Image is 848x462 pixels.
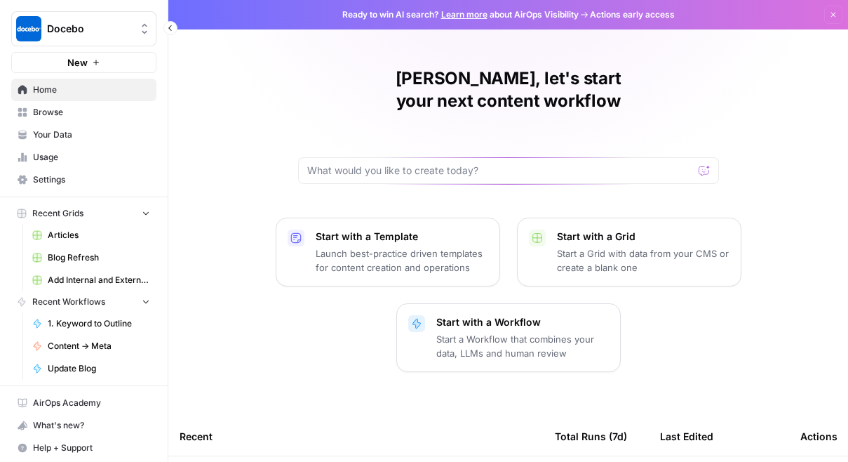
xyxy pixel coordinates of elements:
button: Start with a TemplateLaunch best-practice driven templates for content creation and operations [276,218,500,286]
p: Start a Workflow that combines your data, LLMs and human review [436,332,609,360]
button: What's new? [11,414,156,437]
span: Docebo [47,22,132,36]
span: Articles [48,229,150,242]
h1: [PERSON_NAME], let's start your next content workflow [298,67,719,112]
p: Start with a Grid [557,230,729,244]
a: Settings [11,169,156,191]
p: Launch best-practice driven templates for content creation and operations [316,246,488,275]
p: Start a Grid with data from your CMS or create a blank one [557,246,729,275]
a: 1. Keyword to Outline [26,312,156,335]
button: Workspace: Docebo [11,11,156,46]
a: Learn more [441,9,487,20]
span: Home [33,84,150,96]
p: Start with a Workflow [436,315,609,329]
span: Content -> Meta [48,340,150,352]
span: Usage [33,151,150,164]
button: Start with a GridStart a Grid with data from your CMS or create a blank one [517,218,741,286]
span: New [67,55,88,70]
img: Docebo Logo [16,16,41,41]
span: Browse [33,106,150,119]
button: Help + Support [11,437,156,459]
div: Total Runs (7d) [555,417,627,456]
p: Start with a Template [316,230,488,244]
span: Add Internal and External Links [48,274,150,286]
a: AirOps Academy [11,392,156,414]
a: Content -> Meta [26,335,156,357]
button: Start with a WorkflowStart a Workflow that combines your data, LLMs and human review [396,303,621,372]
a: Update Blog [26,357,156,380]
a: Home [11,79,156,101]
button: Recent Grids [11,203,156,224]
span: Actions early access [590,8,675,21]
span: Ready to win AI search? about AirOps Visibility [342,8,579,21]
a: Browse [11,101,156,124]
span: Recent Workflows [32,296,105,308]
a: Add Internal and External Links [26,269,156,291]
span: Settings [33,173,150,186]
span: AirOps Academy [33,397,150,409]
a: Usage [11,146,156,169]
div: Last Edited [660,417,713,456]
a: Articles [26,224,156,246]
span: Help + Support [33,442,150,454]
div: Recent [180,417,532,456]
span: Update Blog [48,362,150,375]
span: 1. Keyword to Outline [48,317,150,330]
input: What would you like to create today? [307,164,693,178]
span: Recent Grids [32,207,83,220]
div: Actions [800,417,837,456]
span: Your Data [33,128,150,141]
div: What's new? [12,415,156,436]
button: Recent Workflows [11,291,156,312]
a: Blog Refresh [26,246,156,269]
span: Blog Refresh [48,251,150,264]
button: New [11,52,156,73]
a: Your Data [11,124,156,146]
